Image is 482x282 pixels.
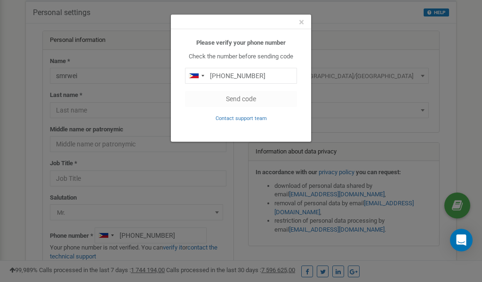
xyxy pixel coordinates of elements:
[299,17,304,27] button: Close
[185,68,207,83] div: Telephone country code
[185,52,297,61] p: Check the number before sending code
[450,229,473,251] div: Open Intercom Messenger
[299,16,304,28] span: ×
[185,68,297,84] input: 0905 123 4567
[185,91,297,107] button: Send code
[196,39,286,46] b: Please verify your phone number
[216,114,267,121] a: Contact support team
[216,115,267,121] small: Contact support team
